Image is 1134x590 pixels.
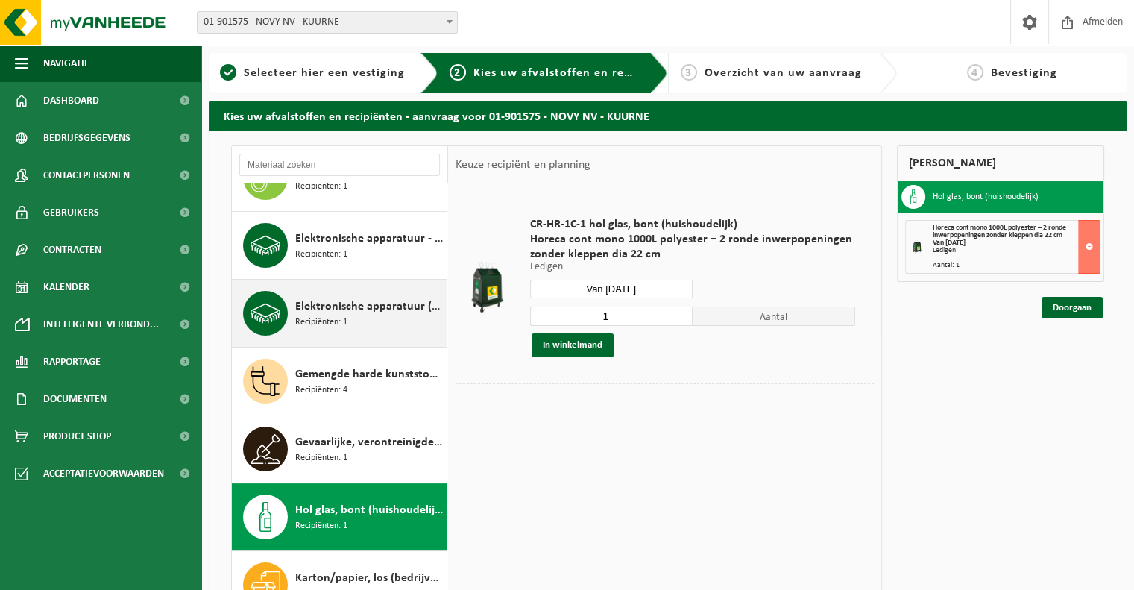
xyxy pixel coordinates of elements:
span: Gevaarlijke, verontreinigde grond [295,433,443,451]
span: Contactpersonen [43,157,130,194]
span: Kalender [43,269,89,306]
span: 2 [450,64,466,81]
span: Navigatie [43,45,89,82]
h2: Kies uw afvalstoffen en recipiënten - aanvraag voor 01-901575 - NOVY NV - KUURNE [209,101,1127,130]
span: 4 [967,64,983,81]
span: Product Shop [43,418,111,455]
button: Elektronische apparatuur - overige (OVE) Recipiënten: 1 [232,212,447,280]
div: Keuze recipiënt en planning [448,146,597,183]
span: Karton/papier, los (bedrijven) [295,569,443,587]
span: Recipiënten: 1 [295,316,347,330]
span: Overzicht van uw aanvraag [705,67,862,79]
span: Intelligente verbond... [43,306,159,343]
span: Dashboard [43,82,99,119]
span: Recipiënten: 1 [295,180,347,194]
button: In winkelmand [532,333,614,357]
span: Horeca cont mono 1000L polyester – 2 ronde inwerpopeningen zonder kleppen dia 22 cm [932,224,1065,239]
a: 1Selecteer hier een vestiging [216,64,409,82]
span: Selecteer hier een vestiging [244,67,405,79]
button: Hol glas, bont (huishoudelijk) Recipiënten: 1 [232,483,447,551]
span: Recipiënten: 4 [295,383,347,398]
button: Gemengde harde kunststoffen (PE, PP en PVC), recycleerbaar (industrieel) Recipiënten: 4 [232,348,447,415]
span: 01-901575 - NOVY NV - KUURNE [198,12,457,33]
span: 01-901575 - NOVY NV - KUURNE [197,11,458,34]
span: 3 [681,64,697,81]
input: Materiaal zoeken [239,154,440,176]
span: Gemengde harde kunststoffen (PE, PP en PVC), recycleerbaar (industrieel) [295,365,443,383]
span: Kies uw afvalstoffen en recipiënten [473,67,678,79]
span: CR-HR-1C-1 hol glas, bont (huishoudelijk) [530,217,856,232]
input: Selecteer datum [530,280,693,298]
div: [PERSON_NAME] [897,145,1104,181]
span: Rapportage [43,343,101,380]
button: Elektronische apparatuur (KV) koelvries (huishoudelijk) Recipiënten: 1 [232,280,447,348]
span: 1 [220,64,236,81]
span: Recipiënten: 1 [295,519,347,533]
div: Aantal: 1 [932,262,1100,269]
span: Bevestiging [991,67,1057,79]
span: Recipiënten: 1 [295,451,347,465]
span: Acceptatievoorwaarden [43,455,164,492]
button: Gevaarlijke, verontreinigde grond Recipiënten: 1 [232,415,447,483]
span: Hol glas, bont (huishoudelijk) [295,501,443,519]
p: Ledigen [530,262,856,272]
span: Documenten [43,380,107,418]
span: Bedrijfsgegevens [43,119,130,157]
div: Ledigen [932,247,1100,254]
span: Elektronische apparatuur (KV) koelvries (huishoudelijk) [295,298,443,316]
span: Gebruikers [43,194,99,231]
span: Contracten [43,231,101,269]
span: Recipiënten: 1 [295,248,347,262]
strong: Van [DATE] [932,239,965,247]
span: Aantal [693,307,855,326]
a: Doorgaan [1042,297,1103,318]
span: Elektronische apparatuur - overige (OVE) [295,230,443,248]
h3: Hol glas, bont (huishoudelijk) [933,185,1039,209]
span: Horeca cont mono 1000L polyester – 2 ronde inwerpopeningen zonder kleppen dia 22 cm [530,232,856,262]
